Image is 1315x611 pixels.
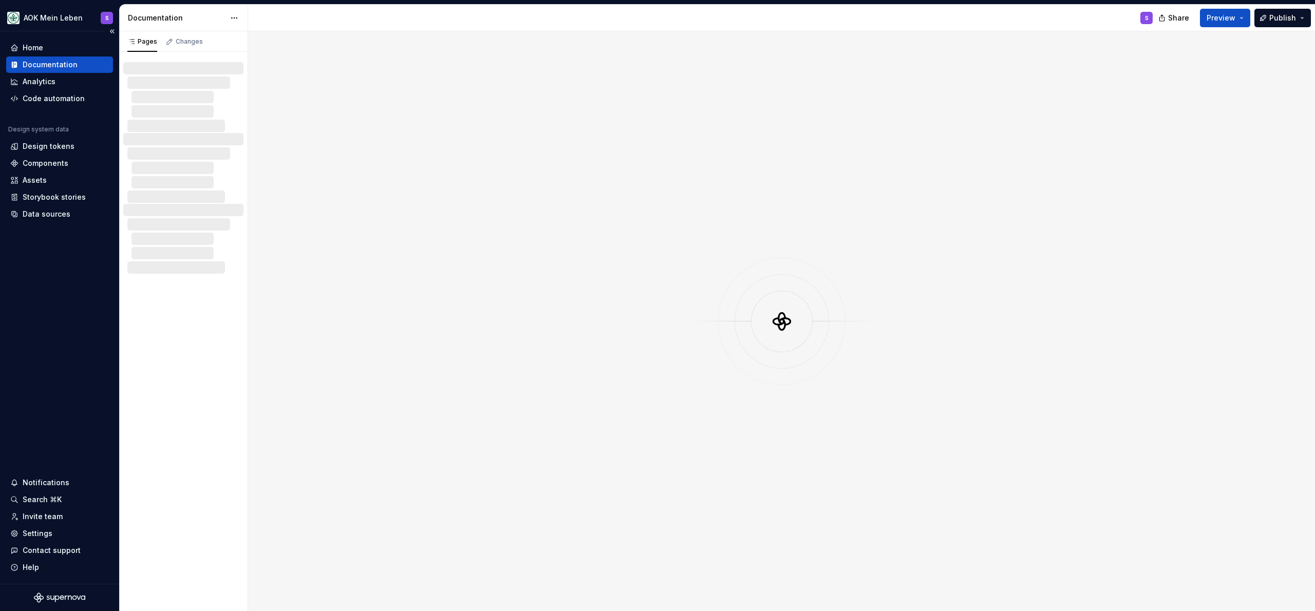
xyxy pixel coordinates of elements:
[176,37,203,46] div: Changes
[1269,13,1296,23] span: Publish
[23,511,63,522] div: Invite team
[1145,14,1149,22] div: S
[8,125,69,133] div: Design system data
[6,189,113,205] a: Storybook stories
[6,491,113,508] button: Search ⌘K
[6,542,113,559] button: Contact support
[6,40,113,56] a: Home
[23,43,43,53] div: Home
[6,474,113,491] button: Notifications
[6,172,113,188] a: Assets
[23,494,62,505] div: Search ⌘K
[105,24,119,39] button: Collapse sidebar
[1200,9,1250,27] button: Preview
[6,508,113,525] a: Invite team
[23,158,68,168] div: Components
[23,192,86,202] div: Storybook stories
[6,525,113,542] a: Settings
[23,60,78,70] div: Documentation
[1168,13,1189,23] span: Share
[23,209,70,219] div: Data sources
[6,138,113,155] a: Design tokens
[23,562,39,572] div: Help
[127,37,157,46] div: Pages
[34,593,85,603] svg: Supernova Logo
[23,175,47,185] div: Assets
[23,93,85,104] div: Code automation
[128,13,225,23] div: Documentation
[23,141,74,151] div: Design tokens
[23,77,55,87] div: Analytics
[1153,9,1196,27] button: Share
[23,545,81,556] div: Contact support
[23,478,69,488] div: Notifications
[6,73,113,90] a: Analytics
[105,14,109,22] div: S
[1254,9,1311,27] button: Publish
[6,206,113,222] a: Data sources
[24,13,83,23] div: AOK Mein Leben
[6,559,113,576] button: Help
[1207,13,1235,23] span: Preview
[6,155,113,171] a: Components
[2,7,117,29] button: AOK Mein LebenS
[6,56,113,73] a: Documentation
[7,12,20,24] img: df5db9ef-aba0-4771-bf51-9763b7497661.png
[6,90,113,107] a: Code automation
[23,528,52,539] div: Settings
